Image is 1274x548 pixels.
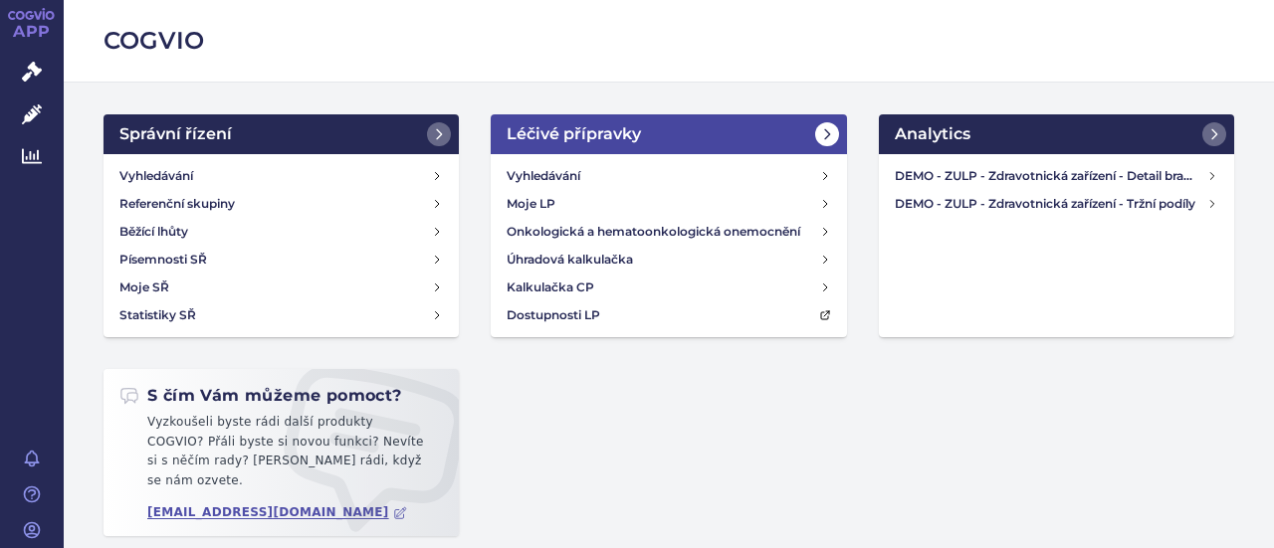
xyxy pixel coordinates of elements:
h4: DEMO - ZULP - Zdravotnická zařízení - Tržní podíly [895,194,1207,214]
h4: Statistiky SŘ [119,305,196,325]
h2: Léčivé přípravky [507,122,641,146]
a: DEMO - ZULP - Zdravotnická zařízení - Detail brandu [887,162,1226,190]
h2: Analytics [895,122,970,146]
h4: Úhradová kalkulačka [507,250,633,270]
a: DEMO - ZULP - Zdravotnická zařízení - Tržní podíly [887,190,1226,218]
a: Statistiky SŘ [111,301,451,329]
h4: Moje LP [507,194,555,214]
h4: Moje SŘ [119,277,169,297]
a: Referenční skupiny [111,190,451,218]
p: Vyzkoušeli byste rádi další produkty COGVIO? Přáli byste si novou funkci? Nevíte si s něčím rady?... [119,413,443,498]
a: Vyhledávání [111,162,451,190]
h2: COGVIO [104,24,1234,58]
h4: Kalkulačka CP [507,277,594,297]
h2: S čím Vám můžeme pomoct? [119,385,402,407]
a: Moje LP [499,190,838,218]
h4: Písemnosti SŘ [119,250,207,270]
a: Moje SŘ [111,274,451,301]
a: Onkologická a hematoonkologická onemocnění [499,218,838,246]
h4: Vyhledávání [119,166,193,186]
a: Správní řízení [104,114,459,154]
a: Kalkulačka CP [499,274,838,301]
a: Vyhledávání [499,162,838,190]
h4: Dostupnosti LP [507,305,600,325]
a: Analytics [879,114,1234,154]
h4: Referenční skupiny [119,194,235,214]
a: Běžící lhůty [111,218,451,246]
h4: Běžící lhůty [119,222,188,242]
h4: Vyhledávání [507,166,580,186]
a: Úhradová kalkulačka [499,246,838,274]
a: Léčivé přípravky [491,114,846,154]
h2: Správní řízení [119,122,232,146]
h4: Onkologická a hematoonkologická onemocnění [507,222,800,242]
h4: DEMO - ZULP - Zdravotnická zařízení - Detail brandu [895,166,1207,186]
a: Dostupnosti LP [499,301,838,329]
a: [EMAIL_ADDRESS][DOMAIN_NAME] [147,505,407,520]
a: Písemnosti SŘ [111,246,451,274]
